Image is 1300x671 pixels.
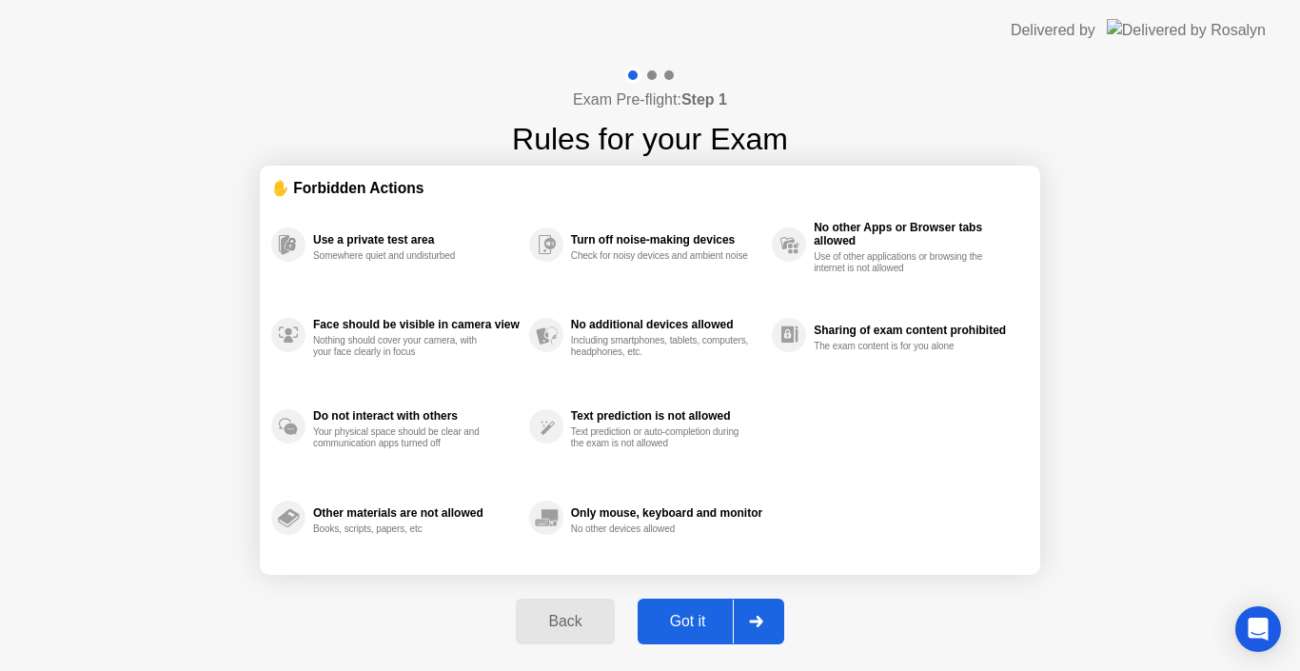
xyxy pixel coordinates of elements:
[571,233,762,247] div: Turn off noise-making devices
[313,318,520,331] div: Face should be visible in camera view
[814,251,994,274] div: Use of other applications or browsing the internet is not allowed
[1235,606,1281,652] div: Open Intercom Messenger
[571,426,751,449] div: Text prediction or auto-completion during the exam is not allowed
[313,426,493,449] div: Your physical space should be clear and communication apps turned off
[313,409,520,423] div: Do not interact with others
[522,613,608,630] div: Back
[571,506,762,520] div: Only mouse, keyboard and monitor
[1011,19,1095,42] div: Delivered by
[814,324,1019,337] div: Sharing of exam content prohibited
[313,335,493,358] div: Nothing should cover your camera, with your face clearly in focus
[571,409,762,423] div: Text prediction is not allowed
[1107,19,1266,41] img: Delivered by Rosalyn
[638,599,784,644] button: Got it
[313,506,520,520] div: Other materials are not allowed
[313,250,493,262] div: Somewhere quiet and undisturbed
[512,116,788,162] h1: Rules for your Exam
[681,91,727,108] b: Step 1
[814,341,994,352] div: The exam content is for you alone
[271,177,1029,199] div: ✋ Forbidden Actions
[814,221,1019,247] div: No other Apps or Browser tabs allowed
[313,523,493,535] div: Books, scripts, papers, etc
[573,89,727,111] h4: Exam Pre-flight:
[571,335,751,358] div: Including smartphones, tablets, computers, headphones, etc.
[571,250,751,262] div: Check for noisy devices and ambient noise
[571,523,751,535] div: No other devices allowed
[571,318,762,331] div: No additional devices allowed
[313,233,520,247] div: Use a private test area
[643,613,733,630] div: Got it
[516,599,614,644] button: Back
